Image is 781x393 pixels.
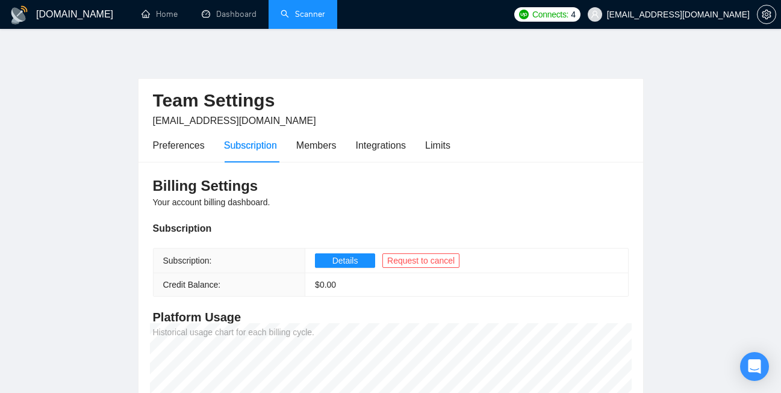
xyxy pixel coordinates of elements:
a: setting [757,10,776,19]
span: 4 [571,8,576,21]
h4: Platform Usage [153,309,629,326]
div: Preferences [153,138,205,153]
h3: Billing Settings [153,176,629,196]
span: Subscription: [163,256,212,265]
span: Credit Balance: [163,280,221,289]
div: Subscription [153,221,629,236]
img: upwork-logo.png [519,10,529,19]
span: user [591,10,599,19]
span: Request to cancel [387,254,455,267]
h2: Team Settings [153,88,629,113]
div: Limits [425,138,450,153]
div: Subscription [224,138,277,153]
div: Members [296,138,337,153]
span: $ 0.00 [315,280,336,289]
img: logo [10,5,29,25]
div: Open Intercom Messenger [740,352,769,381]
span: Connects: [532,8,568,21]
a: dashboardDashboard [202,9,257,19]
span: [EMAIL_ADDRESS][DOMAIN_NAME] [153,116,316,126]
a: homeHome [142,9,178,19]
button: setting [757,5,776,24]
button: Request to cancel [382,253,459,268]
span: Details [332,254,358,267]
button: Details [315,253,375,268]
span: setting [758,10,776,19]
span: Your account billing dashboard. [153,197,270,207]
div: Integrations [356,138,406,153]
a: searchScanner [281,9,325,19]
